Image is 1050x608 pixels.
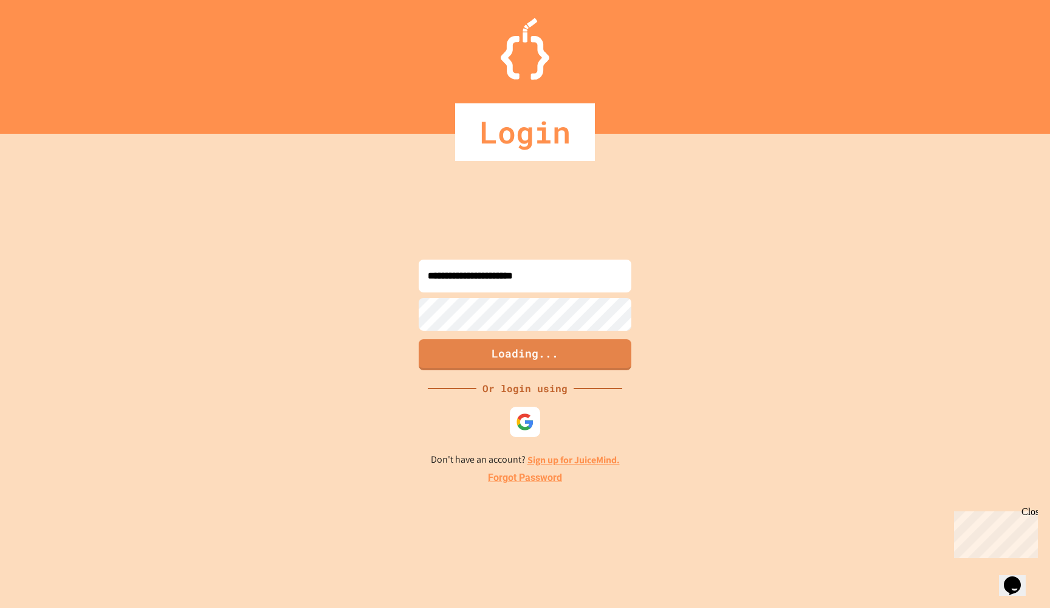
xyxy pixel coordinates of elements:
img: google-icon.svg [516,413,534,431]
div: Chat with us now!Close [5,5,84,77]
div: Or login using [476,381,574,396]
iframe: chat widget [949,506,1038,558]
a: Forgot Password [488,471,562,485]
div: Login [455,103,595,161]
p: Don't have an account? [431,452,620,468]
iframe: chat widget [999,559,1038,596]
button: Loading... [419,339,631,370]
a: Sign up for JuiceMind. [527,454,620,466]
img: Logo.svg [501,18,549,80]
